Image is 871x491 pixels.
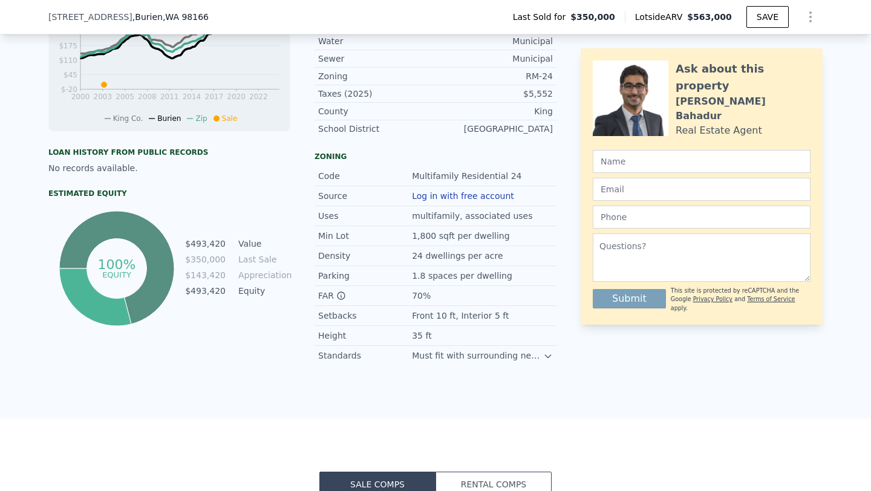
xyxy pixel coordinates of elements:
[676,60,811,94] div: Ask about this property
[236,268,290,282] td: Appreciation
[48,162,290,174] div: No records available.
[318,210,412,222] div: Uses
[184,284,226,298] td: $493,420
[160,93,179,101] tspan: 2011
[747,296,795,302] a: Terms of Service
[184,253,226,266] td: $350,000
[676,94,811,123] div: [PERSON_NAME] Bahadur
[318,310,412,322] div: Setbacks
[236,237,290,250] td: Value
[227,93,246,101] tspan: 2020
[593,206,811,229] input: Phone
[318,230,412,242] div: Min Lot
[412,330,434,342] div: 35 ft
[746,6,789,28] button: SAVE
[318,88,435,100] div: Taxes (2025)
[222,114,238,123] span: Sale
[435,53,553,65] div: Municipal
[138,93,157,101] tspan: 2008
[48,11,132,23] span: [STREET_ADDRESS]
[71,93,90,101] tspan: 2000
[59,56,77,65] tspan: $110
[113,114,143,123] span: King Co.
[798,5,823,29] button: Show Options
[412,310,511,322] div: Front 10 ft, Interior 5 ft
[195,114,207,123] span: Zip
[184,237,226,250] td: $493,420
[48,189,290,198] div: Estimated Equity
[249,93,268,101] tspan: 2022
[61,85,77,94] tspan: $-20
[318,70,435,82] div: Zoning
[59,27,77,35] tspan: $240
[687,12,732,22] span: $563,000
[97,257,135,272] tspan: 100%
[318,350,412,362] div: Standards
[236,284,290,298] td: Equity
[318,290,412,302] div: FAR
[676,123,762,138] div: Real Estate Agent
[412,230,512,242] div: 1,800 sqft per dwelling
[132,11,209,23] span: , Burien
[318,270,412,282] div: Parking
[412,170,524,182] div: Multifamily Residential 24
[570,11,615,23] span: $350,000
[318,105,435,117] div: County
[102,270,131,279] tspan: equity
[48,148,290,157] div: Loan history from public records
[318,123,435,135] div: School District
[318,53,435,65] div: Sewer
[412,350,543,362] div: Must fit with surrounding neighborhood, certain office uses not allowed
[318,170,412,182] div: Code
[64,71,77,79] tspan: $45
[435,35,553,47] div: Municipal
[412,270,515,282] div: 1.8 spaces per dwelling
[412,250,505,262] div: 24 dwellings per acre
[435,88,553,100] div: $5,552
[315,152,556,161] div: Zoning
[236,253,290,266] td: Last Sale
[318,35,435,47] div: Water
[593,178,811,201] input: Email
[183,93,201,101] tspan: 2014
[205,93,224,101] tspan: 2017
[318,190,412,202] div: Source
[412,210,535,222] div: multifamily, associated uses
[593,289,666,308] button: Submit
[693,296,732,302] a: Privacy Policy
[635,11,687,23] span: Lotside ARV
[593,150,811,173] input: Name
[412,290,433,302] div: 70%
[435,123,553,135] div: [GEOGRAPHIC_DATA]
[435,70,553,82] div: RM-24
[116,93,134,101] tspan: 2005
[412,191,514,201] button: Log in with free account
[157,114,181,123] span: Burien
[94,93,113,101] tspan: 2003
[318,330,412,342] div: Height
[163,12,209,22] span: , WA 98166
[59,42,77,50] tspan: $175
[318,250,412,262] div: Density
[184,268,226,282] td: $143,420
[435,105,553,117] div: King
[671,287,811,313] div: This site is protected by reCAPTCHA and the Google and apply.
[513,11,571,23] span: Last Sold for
